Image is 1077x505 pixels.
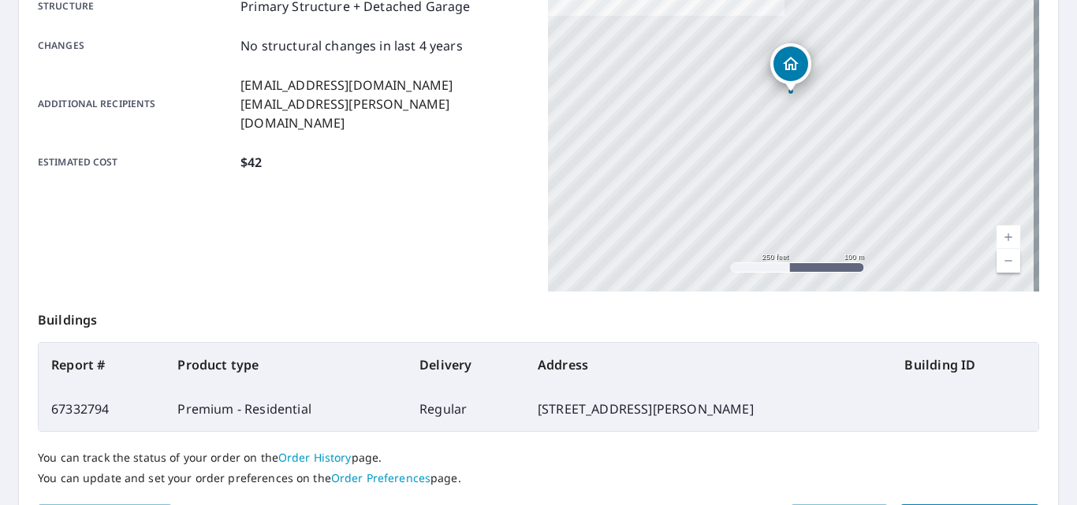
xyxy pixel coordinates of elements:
[240,36,463,55] p: No structural changes in last 4 years
[38,76,234,132] p: Additional recipients
[38,153,234,172] p: Estimated cost
[165,343,407,387] th: Product type
[770,43,811,92] div: Dropped pin, building 1, Residential property, 3207 E Jean St Tampa, FL 33610
[997,249,1020,273] a: Current Level 17, Zoom Out
[240,76,529,95] p: [EMAIL_ADDRESS][DOMAIN_NAME]
[165,387,407,431] td: Premium - Residential
[278,450,352,465] a: Order History
[407,387,525,431] td: Regular
[38,451,1039,465] p: You can track the status of your order on the page.
[38,36,234,55] p: Changes
[525,387,893,431] td: [STREET_ADDRESS][PERSON_NAME]
[39,387,165,431] td: 67332794
[39,343,165,387] th: Report #
[38,471,1039,485] p: You can update and set your order preferences on the page.
[525,343,893,387] th: Address
[331,470,430,485] a: Order Preferences
[407,343,525,387] th: Delivery
[997,225,1020,249] a: Current Level 17, Zoom In
[38,291,1039,342] p: Buildings
[240,95,529,132] p: [EMAIL_ADDRESS][PERSON_NAME][DOMAIN_NAME]
[892,343,1038,387] th: Building ID
[240,153,262,172] p: $42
